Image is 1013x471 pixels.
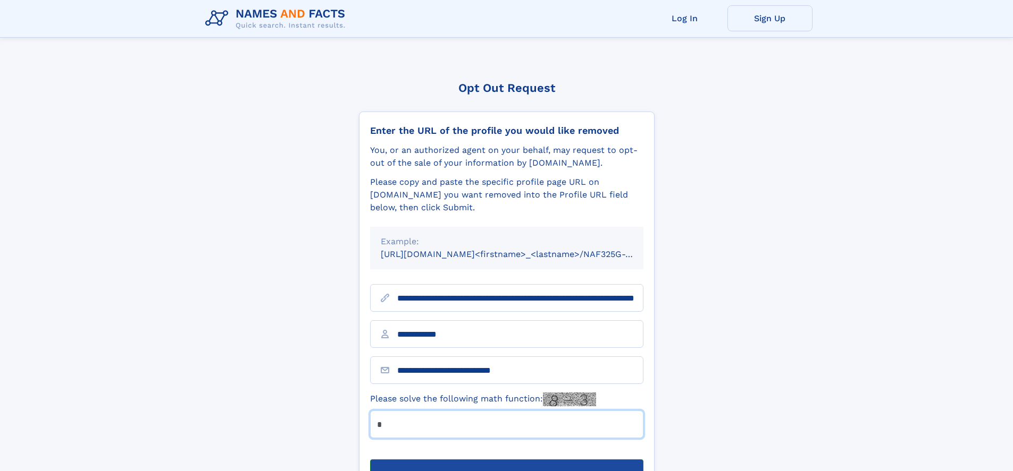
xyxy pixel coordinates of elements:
[370,392,596,406] label: Please solve the following math function:
[201,4,354,33] img: Logo Names and Facts
[727,5,813,31] a: Sign Up
[381,249,664,259] small: [URL][DOMAIN_NAME]<firstname>_<lastname>/NAF325G-xxxxxxxx
[642,5,727,31] a: Log In
[381,235,633,248] div: Example:
[370,176,643,214] div: Please copy and paste the specific profile page URL on [DOMAIN_NAME] you want removed into the Pr...
[370,144,643,169] div: You, or an authorized agent on your behalf, may request to opt-out of the sale of your informatio...
[370,125,643,136] div: Enter the URL of the profile you would like removed
[359,81,655,95] div: Opt Out Request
